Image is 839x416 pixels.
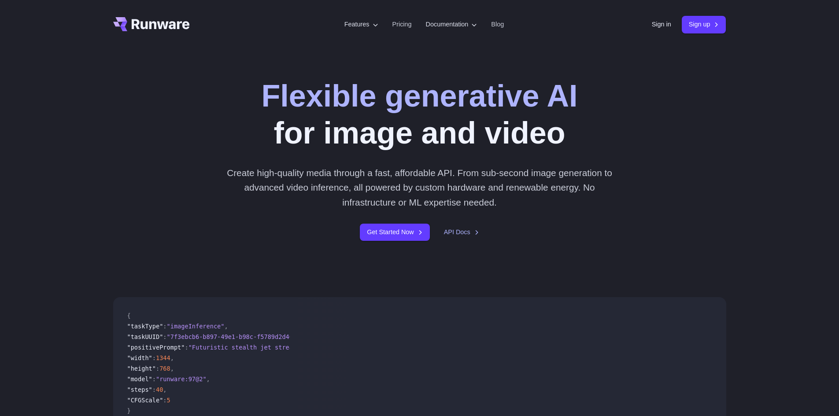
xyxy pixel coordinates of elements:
[156,354,170,361] span: 1344
[170,365,174,372] span: ,
[156,386,163,393] span: 40
[224,323,228,330] span: ,
[444,227,479,237] a: API Docs
[127,312,131,319] span: {
[163,397,166,404] span: :
[152,376,156,383] span: :
[163,333,166,340] span: :
[127,386,152,393] span: "steps"
[127,376,152,383] span: "model"
[156,365,159,372] span: :
[207,376,210,383] span: ,
[185,344,188,351] span: :
[344,19,378,29] label: Features
[159,365,170,372] span: 768
[392,19,412,29] a: Pricing
[261,79,577,113] strong: Flexible generative AI
[156,376,207,383] span: "runware:97@2"
[360,224,429,241] a: Get Started Now
[491,19,504,29] a: Blog
[127,354,152,361] span: "width"
[152,386,156,393] span: :
[167,323,225,330] span: "imageInference"
[170,354,174,361] span: ,
[163,386,166,393] span: ,
[127,323,163,330] span: "taskType"
[188,344,517,351] span: "Futuristic stealth jet streaking through a neon-lit cityscape with glowing purple exhaust"
[127,397,163,404] span: "CFGScale"
[127,365,156,372] span: "height"
[167,397,170,404] span: 5
[152,354,156,361] span: :
[127,407,131,414] span: }
[261,77,577,151] h1: for image and video
[113,17,190,31] a: Go to /
[127,344,185,351] span: "positivePrompt"
[652,19,671,29] a: Sign in
[163,323,166,330] span: :
[223,166,616,210] p: Create high-quality media through a fast, affordable API. From sub-second image generation to adv...
[167,333,304,340] span: "7f3ebcb6-b897-49e1-b98c-f5789d2d40d7"
[127,333,163,340] span: "taskUUID"
[682,16,726,33] a: Sign up
[426,19,477,29] label: Documentation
